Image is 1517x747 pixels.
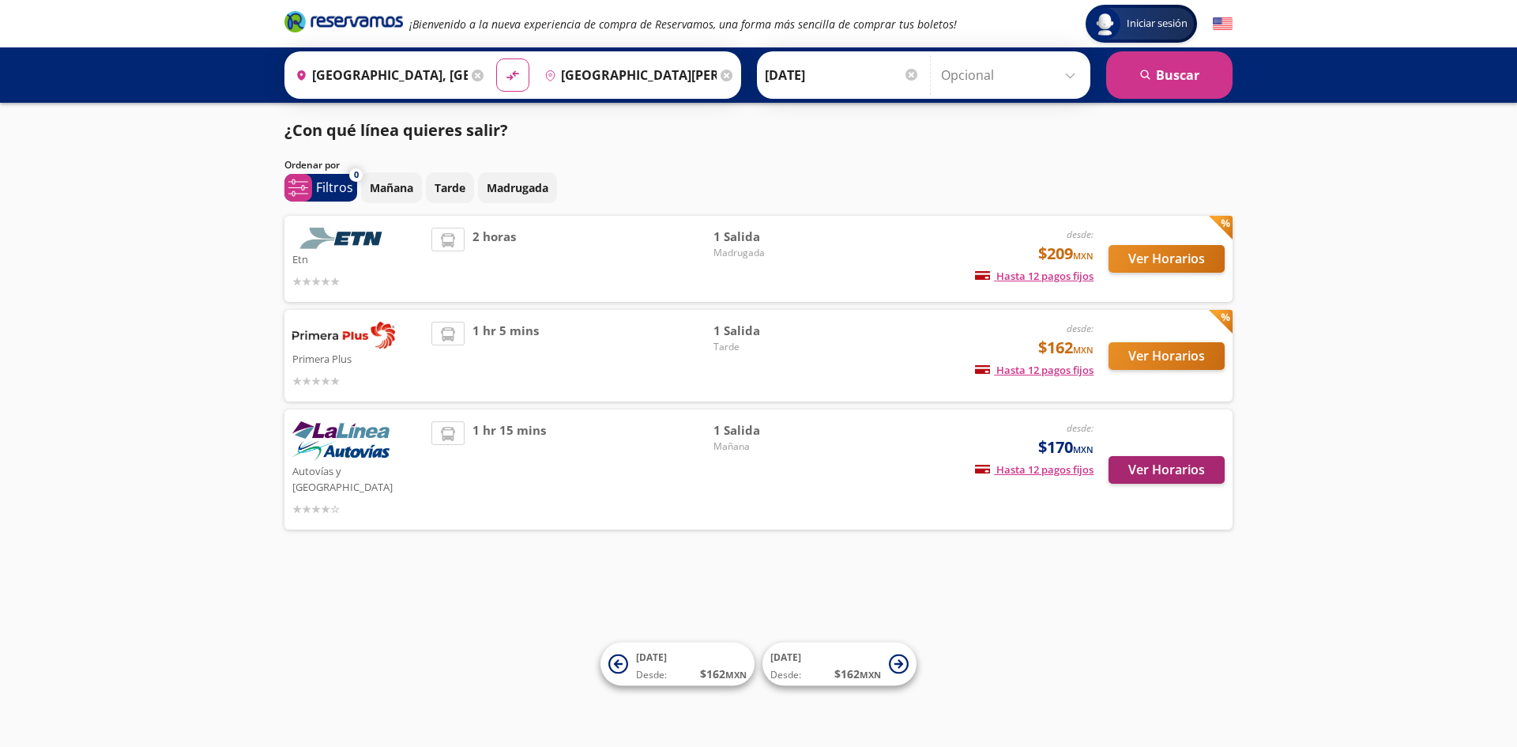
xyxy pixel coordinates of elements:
[284,174,357,202] button: 0Filtros
[860,669,881,681] small: MXN
[292,322,395,349] img: Primera Plus
[1213,14,1233,34] button: English
[538,55,717,95] input: Buscar Destino
[770,668,801,682] span: Desde:
[292,228,395,249] img: Etn
[1073,250,1094,262] small: MXN
[636,668,667,682] span: Desde:
[426,172,474,203] button: Tarde
[975,363,1094,377] span: Hasta 12 pagos fijos
[1038,242,1094,266] span: $209
[292,249,423,268] p: Etn
[713,228,824,246] span: 1 Salida
[713,440,824,454] span: Mañana
[700,666,747,682] span: $ 162
[435,179,465,196] p: Tarde
[1067,322,1094,335] em: desde:
[713,246,824,260] span: Madrugada
[361,172,422,203] button: Mañana
[975,269,1094,283] span: Hasta 12 pagos fijos
[762,643,917,686] button: [DATE]Desde:$162MXN
[284,9,403,33] i: Brand Logo
[1073,443,1094,455] small: MXN
[1109,342,1225,370] button: Ver Horarios
[472,228,516,290] span: 2 horas
[487,179,548,196] p: Madrugada
[1067,228,1094,241] em: desde:
[472,322,539,390] span: 1 hr 5 mins
[713,322,824,340] span: 1 Salida
[1109,456,1225,484] button: Ver Horarios
[284,158,340,172] p: Ordenar por
[370,179,413,196] p: Mañana
[713,421,824,440] span: 1 Salida
[1073,344,1094,356] small: MXN
[1067,421,1094,435] em: desde:
[478,172,557,203] button: Madrugada
[600,643,755,686] button: [DATE]Desde:$162MXN
[1106,51,1233,99] button: Buscar
[834,666,881,682] span: $ 162
[292,349,423,368] p: Primera Plus
[941,55,1082,95] input: Opcional
[472,421,546,518] span: 1 hr 15 mins
[770,651,801,664] span: [DATE]
[975,462,1094,477] span: Hasta 12 pagos fijos
[292,421,390,461] img: Autovías y La Línea
[292,461,423,495] p: Autovías y [GEOGRAPHIC_DATA]
[636,651,667,664] span: [DATE]
[1120,16,1194,32] span: Iniciar sesión
[284,119,508,142] p: ¿Con qué línea quieres salir?
[713,340,824,354] span: Tarde
[1038,336,1094,360] span: $162
[409,17,957,32] em: ¡Bienvenido a la nueva experiencia de compra de Reservamos, una forma más sencilla de comprar tus...
[289,55,468,95] input: Buscar Origen
[284,9,403,38] a: Brand Logo
[1038,436,1094,459] span: $170
[354,168,359,182] span: 0
[725,669,747,681] small: MXN
[1109,245,1225,273] button: Ver Horarios
[765,55,920,95] input: Elegir Fecha
[316,178,353,197] p: Filtros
